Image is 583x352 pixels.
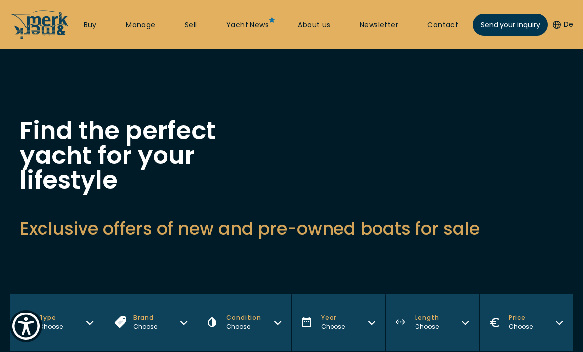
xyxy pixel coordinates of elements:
div: Choose [226,322,261,331]
div: Choose [133,322,157,331]
a: Send your inquiry [473,14,548,36]
a: Yacht News [226,20,269,30]
a: About us [298,20,330,30]
span: Length [415,313,439,322]
a: Sell [185,20,197,30]
h1: Find the perfect yacht for your lifestyle [20,118,217,193]
div: Choose [321,322,345,331]
span: Year [321,313,345,322]
span: Price [509,313,533,322]
button: De [553,20,573,30]
button: PriceChoose [479,294,573,351]
span: Condition [226,313,261,322]
a: / [10,31,69,42]
button: BrandChoose [104,294,198,351]
span: Brand [133,313,157,322]
h2: Exclusive offers of new and pre-owned boats for sale [20,216,563,240]
button: TypeChoose [10,294,104,351]
span: Send your inquiry [481,20,540,30]
button: YearChoose [291,294,385,351]
div: Choose [415,322,439,331]
a: Manage [126,20,155,30]
span: Type [39,313,63,322]
a: Contact [427,20,458,30]
a: Newsletter [360,20,398,30]
button: ConditionChoose [198,294,291,351]
a: Buy [84,20,97,30]
button: LengthChoose [385,294,479,351]
div: Choose [39,322,63,331]
div: Choose [509,322,533,331]
button: Show Accessibility Preferences [10,310,42,342]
